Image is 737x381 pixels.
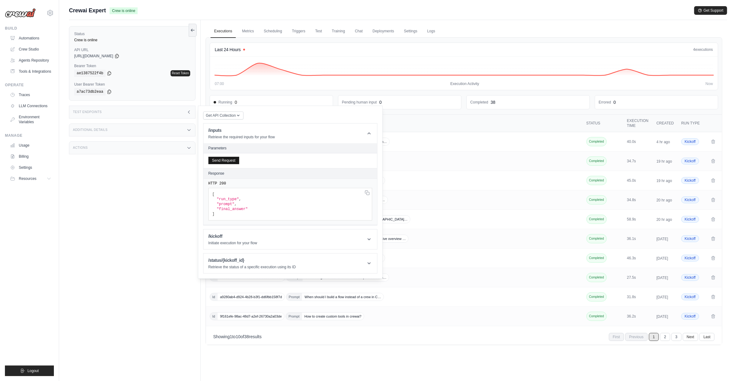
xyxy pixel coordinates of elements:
[217,197,239,201] span: "run_type"
[208,157,239,164] button: Send Request
[599,100,611,105] dd: Errored
[260,25,286,38] a: Scheduling
[5,133,54,138] div: Manage
[7,163,54,172] a: Settings
[586,215,607,224] span: Completed
[213,334,262,340] p: Showing to of results
[657,276,668,280] time: [DATE]
[657,256,668,261] time: [DATE]
[5,8,36,18] img: Logo
[657,237,668,241] time: [DATE]
[614,99,616,105] div: 0
[218,313,284,320] span: 9f161efe-98ac-48d7-a2ef-26730a2a03de
[7,55,54,65] a: Agents Repository
[110,7,138,14] span: Crew is online
[217,207,248,211] span: "final_answer"
[74,63,190,68] label: Bearer Token
[206,115,722,345] section: Crew executions table
[627,256,649,261] div: 46.3s
[351,25,366,38] a: Chat
[491,99,496,105] div: 38
[657,140,670,144] time: 4 hr ago
[693,47,695,52] span: 4
[586,156,607,166] span: Completed
[657,179,672,183] time: 19 hr ago
[74,47,190,52] label: API URL
[586,312,607,321] span: Completed
[609,333,624,341] span: First
[586,234,607,243] span: Completed
[586,253,607,263] span: Completed
[74,54,113,59] span: [URL][DOMAIN_NAME]
[208,257,296,263] h1: /status/{kickoff_id}
[7,112,54,127] a: Environment Variables
[5,366,54,376] button: Logout
[208,146,372,151] h2: Parameters
[302,293,383,301] span: When should I build a flow instead of a crew in C…
[586,195,607,205] span: Completed
[74,82,190,87] label: User Bearer Token
[73,128,107,132] h3: Additional Details
[238,25,258,38] a: Metrics
[171,70,190,76] a: Reset Token
[210,313,218,320] span: Id
[586,273,607,282] span: Completed
[286,313,302,320] span: Prompt
[681,216,699,223] span: Kickoff
[424,25,439,38] a: Logs
[214,100,232,105] span: Running
[627,236,649,241] div: 36.1s
[74,38,190,43] div: Crew is online
[208,171,224,176] h2: Response
[74,88,106,95] code: a7ac73db2eaa
[693,47,713,52] div: executions
[206,329,722,345] nav: Pagination
[5,26,54,31] div: Build
[235,202,237,206] span: ,
[286,293,302,301] span: Prompt
[208,265,296,270] p: Retrieve the status of a specific execution using its ID
[312,25,326,38] a: Test
[627,314,649,319] div: 36.2s
[230,334,232,339] span: 1
[660,333,670,341] a: 2
[215,47,241,53] h4: Last 24 Hours
[683,333,699,341] a: Next
[7,67,54,76] a: Tools & Integrations
[586,292,607,302] span: Completed
[649,333,659,341] span: 1
[73,110,102,114] h3: Test Endpoints
[369,25,398,38] a: Deployments
[627,197,649,202] div: 34.8s
[7,33,54,43] a: Automations
[627,178,649,183] div: 45.0s
[627,217,649,222] div: 58.9s
[586,121,601,125] span: Status
[657,295,668,299] time: [DATE]
[450,81,479,86] span: Execution Activity
[212,192,215,197] span: [
[211,25,236,38] a: Executions
[217,202,235,206] span: "prompt"
[74,31,190,36] label: Status
[657,314,668,319] time: [DATE]
[7,140,54,150] a: Usage
[244,334,249,339] span: 38
[470,100,488,105] dd: Completed
[681,158,699,164] span: Kickoff
[302,313,364,320] span: How to create custom tools in crewai?
[625,333,648,341] span: Previous
[203,111,244,120] button: Get API Collection
[699,333,715,341] a: Last
[681,138,699,145] span: Kickoff
[681,235,699,242] span: Kickoff
[74,70,106,77] code: ae1387522f4b
[706,81,713,86] span: Now
[288,25,309,38] a: Triggers
[239,197,241,201] span: ,
[5,83,54,87] div: Operate
[328,25,349,38] a: Training
[236,334,241,339] span: 10
[657,198,672,202] time: 20 hr ago
[681,255,699,261] span: Kickoff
